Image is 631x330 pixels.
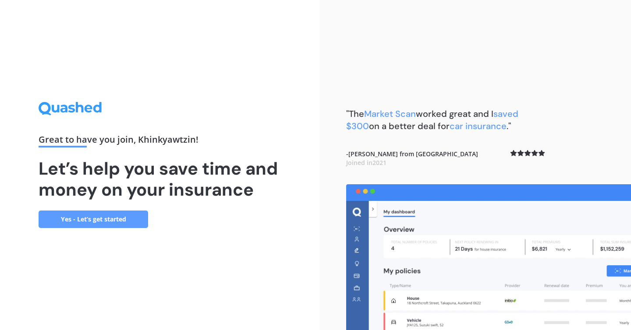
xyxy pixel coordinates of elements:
[364,108,416,119] span: Market Scan
[39,211,148,228] a: Yes - Let’s get started
[450,120,507,132] span: car insurance
[39,158,281,200] h1: Let’s help you save time and money on your insurance
[346,150,478,167] b: - [PERSON_NAME] from [GEOGRAPHIC_DATA]
[346,158,386,167] span: Joined in 2021
[346,108,518,132] b: "The worked great and I on a better deal for ."
[346,108,518,132] span: saved $300
[346,184,631,330] img: dashboard.webp
[39,135,281,147] div: Great to have you join , Khinkyawtzin !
